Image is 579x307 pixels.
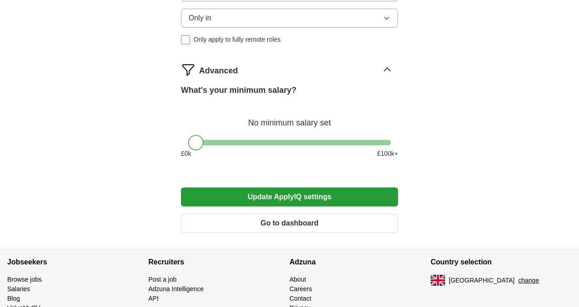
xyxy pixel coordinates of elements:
[518,276,539,285] button: change
[148,276,176,283] a: Post a job
[7,285,30,293] a: Salaries
[431,275,445,286] img: UK flag
[194,35,280,44] span: Only apply to fully remote roles
[431,249,572,275] h4: Country selection
[181,9,398,28] button: Only in
[189,13,211,24] span: Only in
[289,295,311,302] a: Contact
[289,276,306,283] a: About
[449,276,515,285] span: [GEOGRAPHIC_DATA]
[377,149,398,158] span: £ 100 k+
[7,276,42,283] a: Browse jobs
[181,84,296,96] label: What's your minimum salary?
[148,295,159,302] a: API
[181,107,398,129] div: No minimum salary set
[181,214,398,233] button: Go to dashboard
[199,65,238,77] span: Advanced
[181,149,191,158] span: £ 0 k
[181,187,398,206] button: Update ApplyIQ settings
[181,35,190,44] input: Only apply to fully remote roles
[181,62,195,77] img: filter
[289,285,312,293] a: Careers
[7,295,20,302] a: Blog
[148,285,204,293] a: Adzuna Intelligence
